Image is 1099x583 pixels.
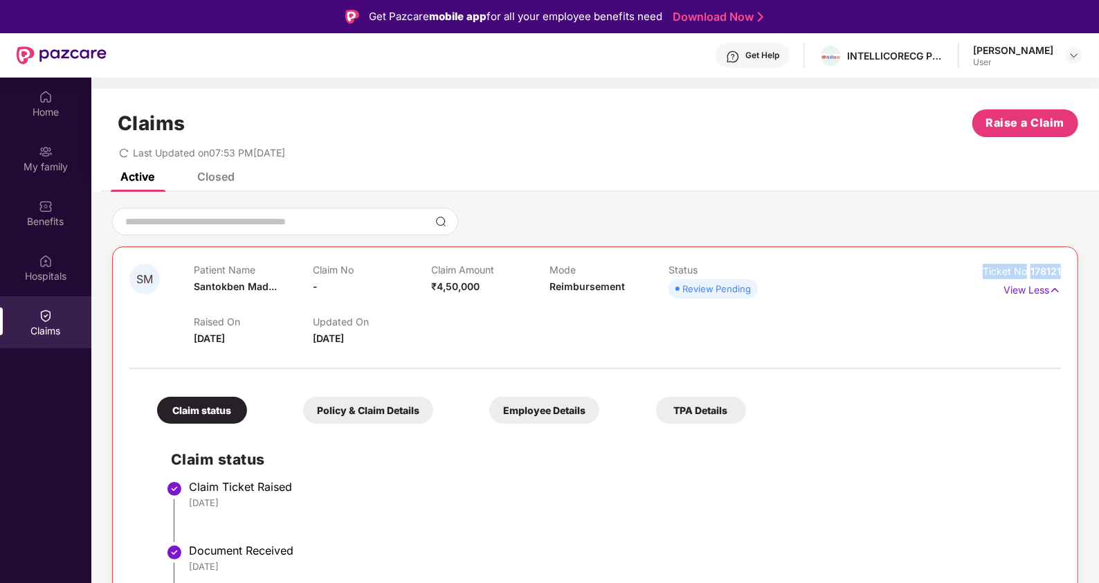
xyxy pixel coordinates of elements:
[972,109,1078,137] button: Raise a Claim
[303,397,433,424] div: Policy & Claim Details
[39,199,53,213] img: svg+xml;base64,PHN2ZyBpZD0iQmVuZWZpdHMiIHhtbG5zPSJodHRwOi8vd3d3LnczLm9yZy8yMDAwL3N2ZyIgd2lkdGg9Ij...
[194,332,225,344] span: [DATE]
[1049,282,1061,298] img: svg+xml;base64,PHN2ZyB4bWxucz0iaHR0cDovL3d3dy53My5vcmcvMjAwMC9zdmciIHdpZHRoPSIxNyIgaGVpZ2h0PSIxNy...
[39,90,53,104] img: svg+xml;base64,PHN2ZyBpZD0iSG9tZSIgeG1sbnM9Imh0dHA6Ly93d3cudzMub3JnLzIwMDAvc3ZnIiB3aWR0aD0iMjAiIG...
[313,264,431,276] p: Claim No
[1069,50,1080,61] img: svg+xml;base64,PHN2ZyBpZD0iRHJvcGRvd24tMzJ4MzIiIHhtbG5zPSJodHRwOi8vd3d3LnczLm9yZy8yMDAwL3N2ZyIgd2...
[189,560,1047,573] div: [DATE]
[120,170,154,183] div: Active
[745,50,779,61] div: Get Help
[166,544,183,561] img: svg+xml;base64,PHN2ZyBpZD0iU3RlcC1Eb25lLTMyeDMyIiB4bWxucz0iaHR0cDovL3d3dy53My5vcmcvMjAwMC9zdmciIH...
[435,216,446,227] img: svg+xml;base64,PHN2ZyBpZD0iU2VhcmNoLTMyeDMyIiB4bWxucz0iaHR0cDovL3d3dy53My5vcmcvMjAwMC9zdmciIHdpZH...
[313,316,431,328] p: Updated On
[973,57,1053,68] div: User
[656,397,746,424] div: TPA Details
[973,44,1053,57] div: [PERSON_NAME]
[194,264,312,276] p: Patient Name
[189,496,1047,509] div: [DATE]
[431,280,480,292] span: ₹4,50,000
[133,147,285,159] span: Last Updated on 07:53 PM[DATE]
[345,10,359,24] img: Logo
[119,147,129,159] span: redo
[136,273,153,285] span: SM
[17,46,107,64] img: New Pazcare Logo
[1030,265,1061,277] span: 178121
[821,54,841,60] img: WhatsApp%20Image%202024-01-25%20at%2012.57.49%20PM.jpeg
[550,264,669,276] p: Mode
[157,397,247,424] div: Claim status
[118,111,185,135] h1: Claims
[39,254,53,268] img: svg+xml;base64,PHN2ZyBpZD0iSG9zcGl0YWxzIiB4bWxucz0iaHR0cDovL3d3dy53My5vcmcvMjAwMC9zdmciIHdpZHRoPS...
[847,49,944,62] div: INTELLICORECG PRIVATE LIMITED
[682,282,751,296] div: Review Pending
[369,8,662,25] div: Get Pazcare for all your employee benefits need
[431,264,549,276] p: Claim Amount
[166,481,183,497] img: svg+xml;base64,PHN2ZyBpZD0iU3RlcC1Eb25lLTMyeDMyIiB4bWxucz0iaHR0cDovL3d3dy53My5vcmcvMjAwMC9zdmciIH...
[983,265,1030,277] span: Ticket No
[726,50,740,64] img: svg+xml;base64,PHN2ZyBpZD0iSGVscC0zMngzMiIgeG1sbnM9Imh0dHA6Ly93d3cudzMub3JnLzIwMDAvc3ZnIiB3aWR0aD...
[313,280,318,292] span: -
[1003,279,1061,298] p: View Less
[986,114,1065,132] span: Raise a Claim
[189,544,1047,557] div: Document Received
[39,145,53,159] img: svg+xml;base64,PHN2ZyB3aWR0aD0iMjAiIGhlaWdodD0iMjAiIHZpZXdCb3g9IjAgMCAyMCAyMCIgZmlsbD0ibm9uZSIgeG...
[429,10,487,23] strong: mobile app
[673,10,759,24] a: Download Now
[194,316,312,328] p: Raised On
[197,170,235,183] div: Closed
[489,397,599,424] div: Employee Details
[189,480,1047,494] div: Claim Ticket Raised
[758,10,763,24] img: Stroke
[194,280,277,292] span: Santokben Mad...
[669,264,787,276] p: Status
[171,448,1047,471] h2: Claim status
[550,280,626,292] span: Reimbursement
[39,309,53,323] img: svg+xml;base64,PHN2ZyBpZD0iQ2xhaW0iIHhtbG5zPSJodHRwOi8vd3d3LnczLm9yZy8yMDAwL3N2ZyIgd2lkdGg9IjIwIi...
[313,332,344,344] span: [DATE]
